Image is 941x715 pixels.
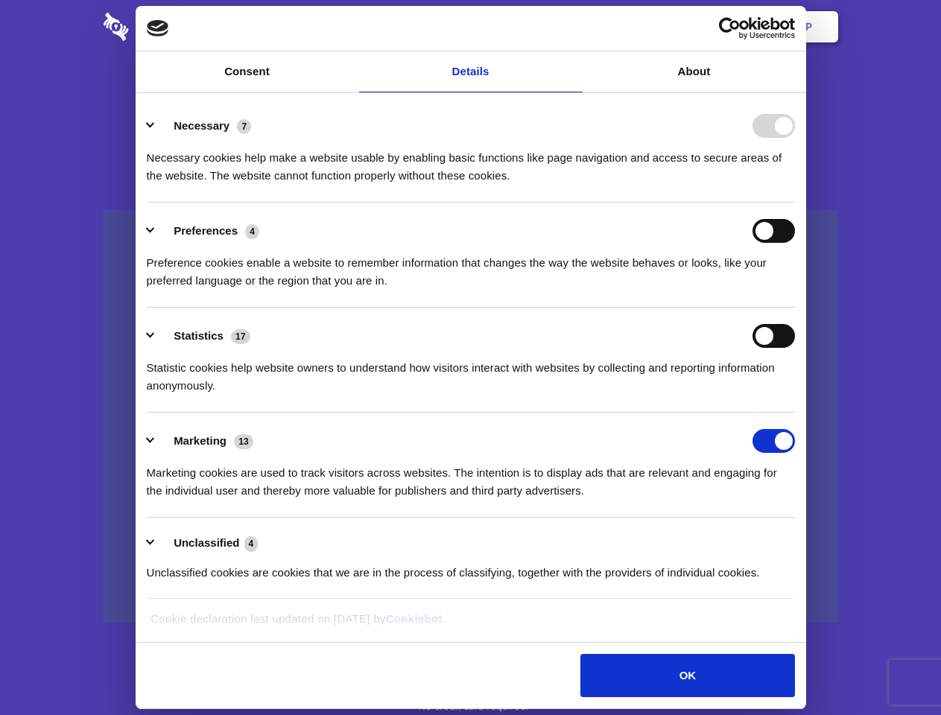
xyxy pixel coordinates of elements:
a: Login [676,4,741,50]
div: Cookie declaration last updated on [DATE] by [139,610,802,639]
h4: Auto-redaction of sensitive data, encrypted data sharing and self-destructing private chats. Shar... [104,136,838,185]
button: Marketing (13) [147,429,263,453]
img: logo [147,20,169,36]
a: Cookiebot [386,612,443,625]
button: Statistics (17) [147,324,260,348]
a: Pricing [437,4,502,50]
span: 4 [245,224,259,239]
a: Details [359,51,583,92]
a: About [583,51,806,92]
button: OK [580,654,794,697]
span: 4 [244,536,259,551]
label: Necessary [174,119,229,132]
a: Usercentrics Cookiebot - opens in a new window [665,17,795,39]
div: Statistic cookies help website owners to understand how visitors interact with websites by collec... [147,348,795,395]
a: Consent [136,51,359,92]
span: 7 [237,119,251,134]
label: Marketing [174,434,226,447]
a: Contact [604,4,673,50]
label: Preferences [174,224,238,237]
span: 17 [231,329,250,344]
span: 13 [234,434,253,449]
h1: Eliminate Slack Data Loss. [104,67,838,121]
img: logo-wordmark-white-trans-d4663122ce5f474addd5e946df7df03e33cb6a1c49d2221995e7729f52c070b2.svg [104,13,231,41]
button: Necessary (7) [147,114,261,138]
div: Preference cookies enable a website to remember information that changes the way the website beha... [147,243,795,290]
label: Statistics [174,329,224,342]
button: Preferences (4) [147,219,269,243]
div: Unclassified cookies are cookies that we are in the process of classifying, together with the pro... [147,553,795,582]
button: Unclassified (4) [147,534,267,553]
div: Necessary cookies help make a website usable by enabling basic functions like page navigation and... [147,138,795,185]
a: Wistia video thumbnail [104,210,838,623]
div: Marketing cookies are used to track visitors across websites. The intention is to display ads tha... [147,453,795,500]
